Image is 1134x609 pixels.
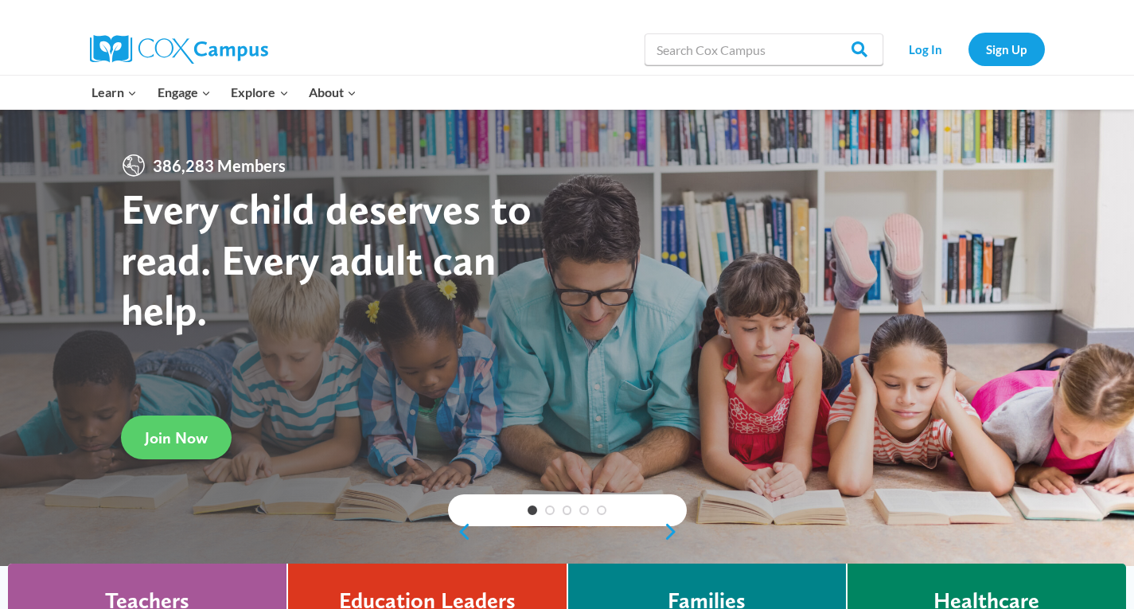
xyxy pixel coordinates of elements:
[545,506,555,515] a: 2
[891,33,961,65] a: Log In
[121,183,532,335] strong: Every child deserves to read. Every adult can help.
[309,82,357,103] span: About
[891,33,1045,65] nav: Secondary Navigation
[90,35,268,64] img: Cox Campus
[597,506,606,515] a: 5
[158,82,211,103] span: Engage
[663,522,687,541] a: next
[231,82,288,103] span: Explore
[121,416,232,459] a: Join Now
[645,33,883,65] input: Search Cox Campus
[146,153,292,178] span: 386,283 Members
[448,522,472,541] a: previous
[563,506,572,515] a: 3
[82,76,367,109] nav: Primary Navigation
[448,516,687,548] div: content slider buttons
[968,33,1045,65] a: Sign Up
[579,506,589,515] a: 4
[528,506,537,515] a: 1
[145,428,208,447] span: Join Now
[92,82,137,103] span: Learn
